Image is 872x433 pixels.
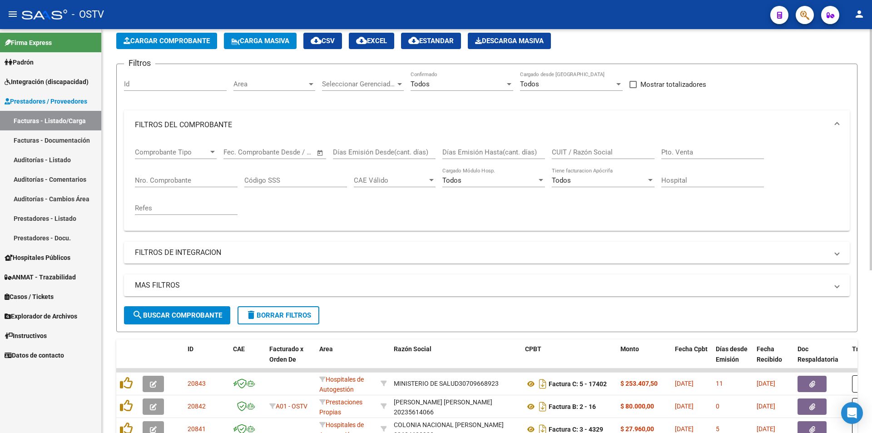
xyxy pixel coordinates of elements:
button: Borrar Filtros [238,306,319,324]
div: COLONIA NACIONAL [PERSON_NAME] [394,420,504,430]
div: MINISTERIO DE SALUD [394,378,459,389]
button: Open calendar [315,148,326,158]
span: Facturado x Orden De [269,345,303,363]
span: Estandar [408,37,454,45]
span: ANMAT - Trazabilidad [5,272,76,282]
datatable-header-cell: Fecha Recibido [753,339,794,379]
span: Padrón [5,57,34,67]
span: Mostrar totalizadores [640,79,706,90]
mat-icon: menu [7,9,18,20]
button: Carga Masiva [224,33,297,49]
span: CSV [311,37,335,45]
datatable-header-cell: Area [316,339,377,379]
span: Todos [552,176,571,184]
strong: Factura B: 2 - 16 [549,403,596,410]
strong: Factura C: 5 - 17402 [549,380,607,388]
datatable-header-cell: CAE [229,339,266,379]
span: [DATE] [757,380,775,387]
span: Prestaciones Propias [319,398,362,416]
mat-expansion-panel-header: FILTROS DEL COMPROBANTE [124,110,850,139]
datatable-header-cell: Doc Respaldatoria [794,339,848,379]
span: Fecha Recibido [757,345,782,363]
span: Monto [620,345,639,353]
span: Area [233,80,307,88]
mat-icon: delete [246,309,257,320]
button: Descarga Masiva [468,33,551,49]
button: Estandar [401,33,461,49]
div: 30709668923 [394,378,518,389]
i: Descargar documento [537,399,549,414]
span: Borrar Filtros [246,311,311,319]
span: Comprobante Tipo [135,148,208,156]
button: EXCEL [349,33,394,49]
span: Carga Masiva [231,37,289,45]
i: Descargar documento [537,377,549,391]
mat-icon: search [132,309,143,320]
span: Datos de contacto [5,350,64,360]
span: Prestadores / Proveedores [5,96,87,106]
span: [DATE] [675,403,694,410]
app-download-masive: Descarga masiva de comprobantes (adjuntos) [468,33,551,49]
span: Firma Express [5,38,52,48]
span: [DATE] [675,380,694,387]
div: [PERSON_NAME] [PERSON_NAME] [394,397,492,408]
datatable-header-cell: CPBT [521,339,617,379]
datatable-header-cell: Razón Social [390,339,521,379]
span: Todos [411,80,430,88]
input: Start date [223,148,253,156]
span: ID [188,345,193,353]
datatable-header-cell: Días desde Emisión [712,339,753,379]
strong: $ 80.000,00 [620,403,654,410]
datatable-header-cell: Fecha Cpbt [671,339,712,379]
div: Open Intercom Messenger [841,402,863,424]
div: 20235614066 [394,397,518,416]
span: Instructivos [5,331,47,341]
span: 20843 [188,380,206,387]
span: Explorador de Archivos [5,311,77,321]
datatable-header-cell: Facturado x Orden De [266,339,316,379]
mat-panel-title: FILTROS DE INTEGRACION [135,248,828,258]
span: Todos [442,176,461,184]
mat-icon: person [854,9,865,20]
span: CAE [233,345,245,353]
span: Buscar Comprobante [132,311,222,319]
strong: Factura C: 3 - 4329 [549,426,603,433]
span: [DATE] [757,425,775,433]
span: A01 - OSTV [276,403,307,410]
datatable-header-cell: ID [184,339,229,379]
mat-icon: cloud_download [311,35,322,46]
input: End date [261,148,305,156]
span: Doc Respaldatoria [798,345,838,363]
button: CSV [303,33,342,49]
span: 5 [716,425,719,433]
span: [DATE] [757,403,775,410]
span: CPBT [525,345,541,353]
span: - OSTV [72,5,104,25]
button: Cargar Comprobante [116,33,217,49]
h3: Filtros [124,57,155,70]
span: Razón Social [394,345,431,353]
span: Cargar Comprobante [124,37,210,45]
span: Integración (discapacidad) [5,77,89,87]
span: Días desde Emisión [716,345,748,363]
span: Fecha Cpbt [675,345,708,353]
mat-expansion-panel-header: MAS FILTROS [124,274,850,296]
div: FILTROS DEL COMPROBANTE [124,139,850,231]
mat-icon: cloud_download [356,35,367,46]
span: Area [319,345,333,353]
span: 11 [716,380,723,387]
span: Descarga Masiva [475,37,544,45]
span: Seleccionar Gerenciador [322,80,396,88]
span: 0 [716,403,719,410]
span: 20842 [188,403,206,410]
span: Hospitales Públicos [5,253,70,263]
mat-panel-title: FILTROS DEL COMPROBANTE [135,120,828,130]
mat-panel-title: MAS FILTROS [135,280,828,290]
span: CAE Válido [354,176,427,184]
span: Todos [520,80,539,88]
span: [DATE] [675,425,694,433]
button: Buscar Comprobante [124,306,230,324]
mat-icon: cloud_download [408,35,419,46]
strong: $ 27.960,00 [620,425,654,433]
span: 20841 [188,425,206,433]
